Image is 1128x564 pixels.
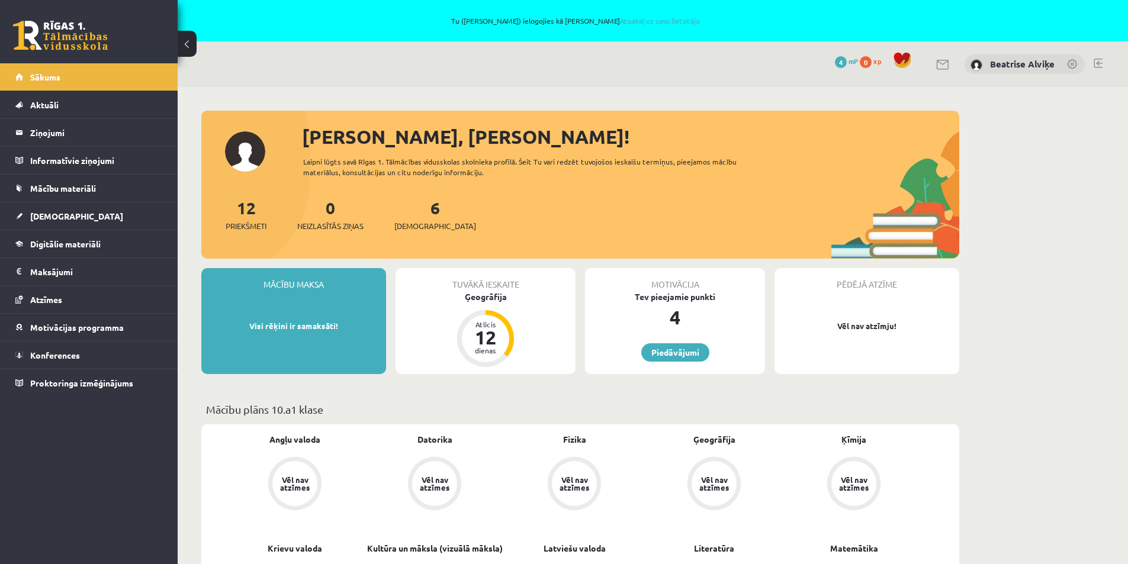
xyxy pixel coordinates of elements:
a: 0 xp [860,56,887,66]
span: [DEMOGRAPHIC_DATA] [394,220,476,232]
a: Vēl nav atzīmes [644,457,784,513]
a: Digitālie materiāli [15,230,163,257]
span: Tu ([PERSON_NAME]) ielogojies kā [PERSON_NAME] [136,17,1015,24]
div: Tuvākā ieskaite [396,268,576,291]
a: Krievu valoda [268,542,322,555]
a: Rīgas 1. Tālmācības vidusskola [13,21,108,50]
span: xp [873,56,881,66]
div: Vēl nav atzīmes [698,476,731,491]
div: 12 [468,328,503,347]
span: Atzīmes [30,294,62,305]
span: Proktoringa izmēģinājums [30,378,133,388]
span: Priekšmeti [226,220,266,232]
a: Vēl nav atzīmes [365,457,504,513]
a: Fizika [563,433,586,446]
a: Beatrise Alviķe [990,58,1055,70]
div: dienas [468,347,503,354]
a: Vēl nav atzīmes [225,457,365,513]
div: Ģeogrāfija [396,291,576,303]
a: 12Priekšmeti [226,197,266,232]
a: 4 mP [835,56,858,66]
p: Mācību plāns 10.a1 klase [206,401,955,417]
div: Tev pieejamie punkti [585,291,765,303]
a: [DEMOGRAPHIC_DATA] [15,202,163,230]
span: Konferences [30,350,80,360]
a: Motivācijas programma [15,314,163,341]
a: 6[DEMOGRAPHIC_DATA] [394,197,476,232]
span: [DEMOGRAPHIC_DATA] [30,211,123,221]
span: Neizlasītās ziņas [297,220,364,232]
a: Atzīmes [15,286,163,313]
p: Visi rēķini ir samaksāti! [207,320,380,332]
a: Ģeogrāfija Atlicis 12 dienas [396,291,576,369]
a: Mācību materiāli [15,175,163,202]
span: Digitālie materiāli [30,239,101,249]
a: Ziņojumi [15,119,163,146]
span: Sākums [30,72,60,82]
a: Ķīmija [841,433,866,446]
a: Piedāvājumi [641,343,709,362]
a: Informatīvie ziņojumi [15,147,163,174]
div: Vēl nav atzīmes [837,476,870,491]
legend: Maksājumi [30,258,163,285]
div: 4 [585,303,765,331]
div: Laipni lūgts savā Rīgas 1. Tālmācības vidusskolas skolnieka profilā. Šeit Tu vari redzēt tuvojošo... [303,156,758,178]
a: Vēl nav atzīmes [784,457,924,513]
legend: Informatīvie ziņojumi [30,147,163,174]
span: mP [849,56,858,66]
div: Pēdējā atzīme [775,268,959,291]
a: Datorika [417,433,452,446]
div: Vēl nav atzīmes [558,476,591,491]
a: Maksājumi [15,258,163,285]
span: Mācību materiāli [30,183,96,194]
a: Ģeogrāfija [693,433,735,446]
legend: Ziņojumi [30,119,163,146]
div: [PERSON_NAME], [PERSON_NAME]! [302,123,959,151]
span: 0 [860,56,872,68]
a: 0Neizlasītās ziņas [297,197,364,232]
p: Vēl nav atzīmju! [780,320,953,332]
a: Matemātika [830,542,878,555]
a: Konferences [15,341,163,369]
span: 4 [835,56,847,68]
a: Proktoringa izmēģinājums [15,369,163,397]
span: Motivācijas programma [30,322,124,333]
a: Atpakaļ uz savu lietotāju [620,16,700,25]
div: Vēl nav atzīmes [278,476,311,491]
div: Vēl nav atzīmes [418,476,451,491]
a: Vēl nav atzīmes [504,457,644,513]
img: Beatrise Alviķe [970,59,982,71]
a: Sākums [15,63,163,91]
span: Aktuāli [30,99,59,110]
a: Latviešu valoda [544,542,606,555]
div: Mācību maksa [201,268,386,291]
a: Kultūra un māksla (vizuālā māksla) [367,542,503,555]
div: Motivācija [585,268,765,291]
a: Aktuāli [15,91,163,118]
div: Atlicis [468,321,503,328]
a: Angļu valoda [269,433,320,446]
a: Literatūra [694,542,734,555]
